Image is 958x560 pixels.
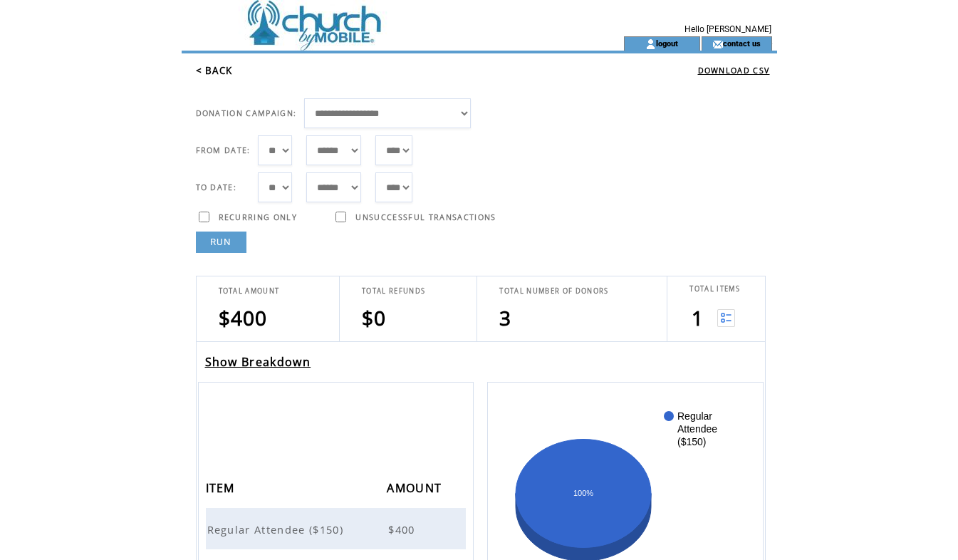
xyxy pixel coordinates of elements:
[573,489,593,497] text: 100%
[196,108,297,118] span: DONATION CAMPAIGN:
[196,232,246,253] a: RUN
[684,24,771,34] span: Hello [PERSON_NAME]
[206,477,239,503] span: ITEM
[196,64,233,77] a: < BACK
[219,286,280,296] span: TOTAL AMOUNT
[677,423,717,435] text: Attendee
[692,304,704,331] span: 1
[196,182,237,192] span: TO DATE:
[689,284,740,294] span: TOTAL ITEMS
[362,286,425,296] span: TOTAL REFUNDS
[712,38,723,50] img: contact_us_icon.gif
[499,304,511,331] span: 3
[387,483,445,492] a: AMOUNT
[206,483,239,492] a: ITEM
[698,66,770,76] a: DOWNLOAD CSV
[677,436,706,447] text: ($150)
[656,38,678,48] a: logout
[723,38,761,48] a: contact us
[717,309,735,327] img: View list
[219,212,298,222] span: RECURRING ONLY
[355,212,496,222] span: UNSUCCESSFUL TRANSACTIONS
[677,410,712,422] text: Regular
[388,522,418,536] span: $400
[387,477,445,503] span: AMOUNT
[207,522,348,534] a: Regular Attendee ($150)
[205,354,311,370] a: Show Breakdown
[207,522,348,536] span: Regular Attendee ($150)
[362,304,387,331] span: $0
[196,145,251,155] span: FROM DATE:
[645,38,656,50] img: account_icon.gif
[499,286,608,296] span: TOTAL NUMBER OF DONORS
[219,304,268,331] span: $400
